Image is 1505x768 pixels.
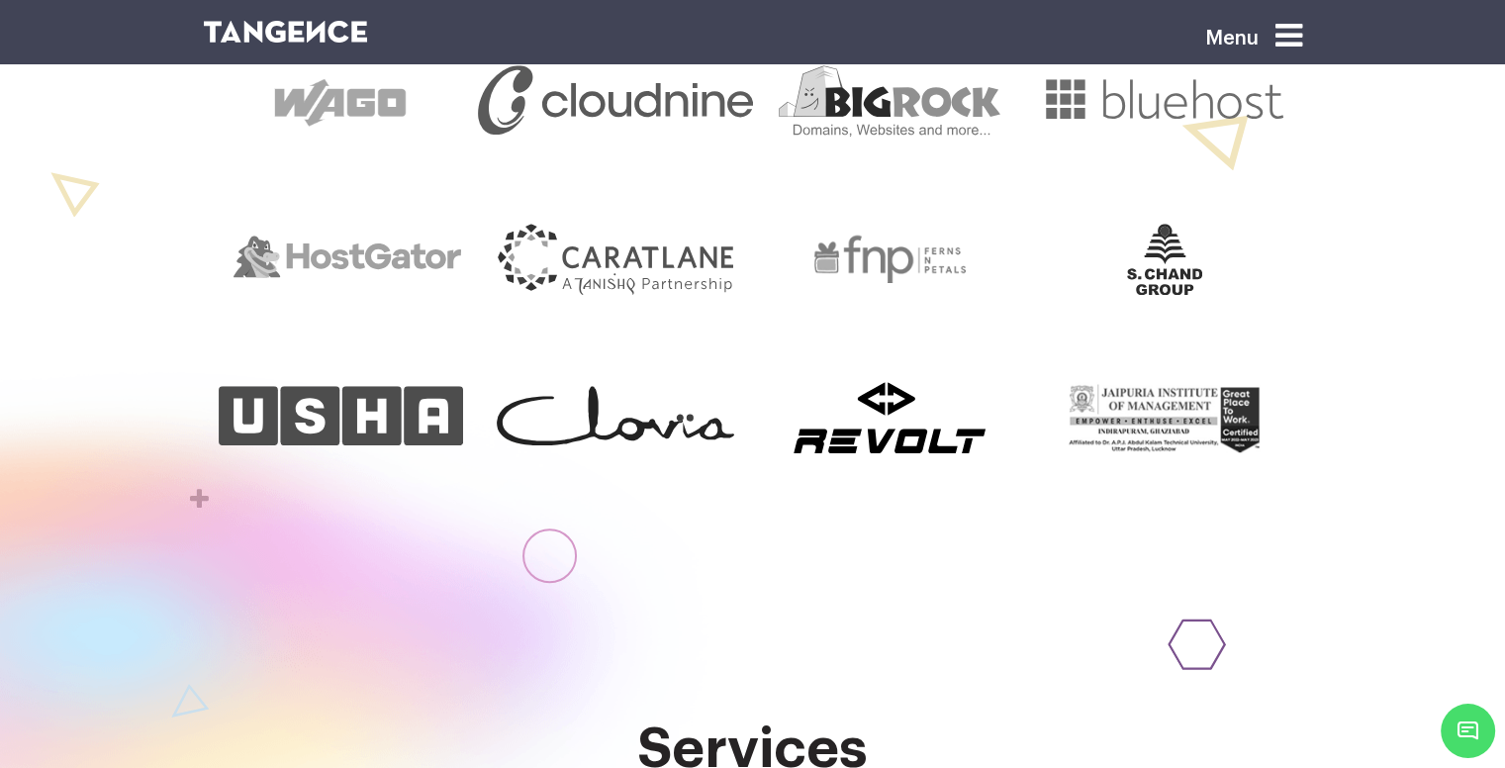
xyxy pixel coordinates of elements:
img: Cloudnine.svg [478,65,753,135]
span: Chat Widget [1441,704,1495,758]
img: logo SVG [204,21,368,43]
img: Clovia.svg [497,386,734,445]
img: Revolt.svg [794,382,986,453]
img: wago.png [252,65,429,137]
